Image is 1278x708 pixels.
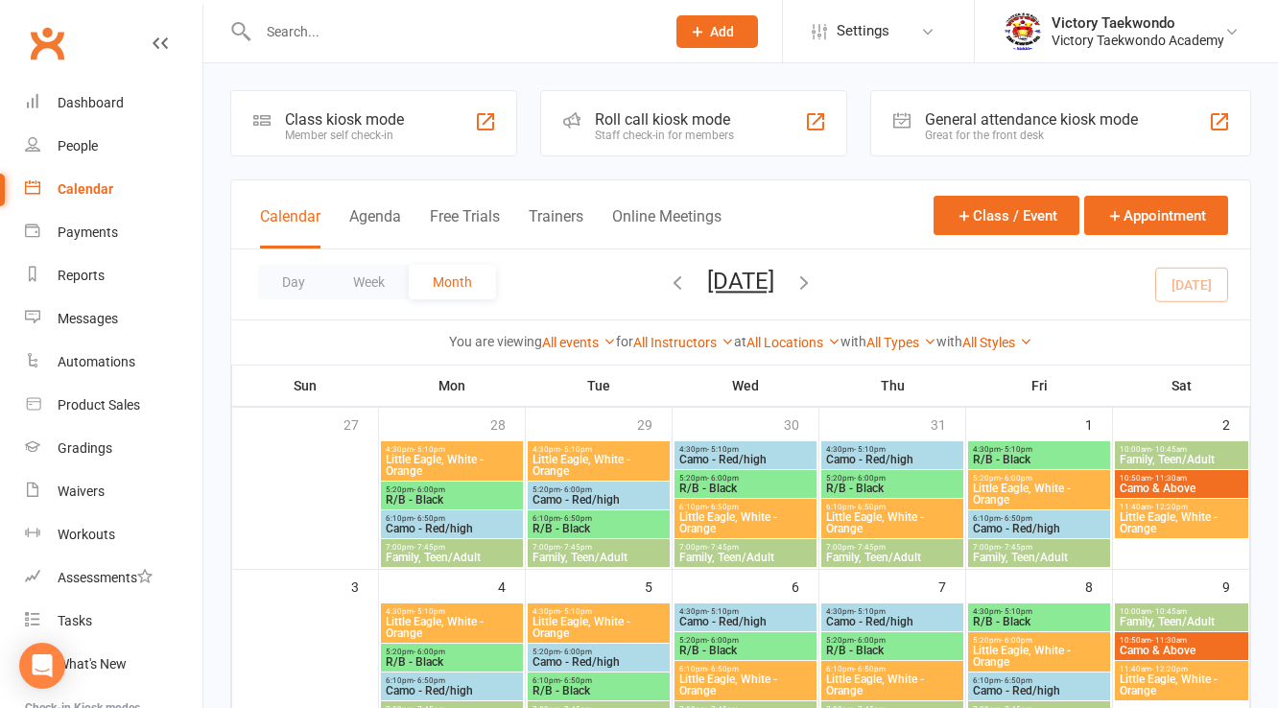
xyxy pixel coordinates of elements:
[385,445,519,454] span: 4:30pm
[1119,445,1244,454] span: 10:00am
[414,676,445,685] span: - 6:50pm
[1151,474,1187,483] span: - 11:30am
[560,485,592,494] span: - 6:00pm
[1119,616,1244,627] span: Family, Teen/Adult
[25,556,202,600] a: Assessments
[414,543,445,552] span: - 7:45pm
[560,543,592,552] span: - 7:45pm
[972,454,1106,465] span: R/B - Black
[637,408,672,439] div: 29
[819,366,966,406] th: Thu
[931,408,965,439] div: 31
[414,514,445,523] span: - 6:50pm
[1001,474,1032,483] span: - 6:00pm
[532,616,666,639] span: Little Eagle, White - Orange
[1113,366,1250,406] th: Sat
[678,607,813,616] span: 4:30pm
[532,485,666,494] span: 5:20pm
[972,645,1106,668] span: Little Eagle, White - Orange
[678,483,813,494] span: R/B - Black
[449,334,542,349] strong: You are viewing
[1151,445,1187,454] span: - 10:45am
[678,445,813,454] span: 4:30pm
[490,408,525,439] div: 28
[430,207,500,248] button: Free Trials
[1001,636,1032,645] span: - 6:00pm
[616,334,633,349] strong: for
[972,445,1106,454] span: 4:30pm
[532,676,666,685] span: 6:10pm
[560,607,592,616] span: - 5:10pm
[560,676,592,685] span: - 6:50pm
[1119,607,1244,616] span: 10:00am
[678,552,813,563] span: Family, Teen/Adult
[1222,408,1249,439] div: 2
[784,408,818,439] div: 30
[560,514,592,523] span: - 6:50pm
[58,397,140,413] div: Product Sales
[58,224,118,240] div: Payments
[678,636,813,645] span: 5:20pm
[414,445,445,454] span: - 5:10pm
[678,454,813,465] span: Camo - Red/high
[936,334,962,349] strong: with
[25,600,202,643] a: Tasks
[1119,511,1244,534] span: Little Eagle, White - Orange
[612,207,722,248] button: Online Meetings
[25,513,202,556] a: Workouts
[1084,196,1228,235] button: Appointment
[385,607,519,616] span: 4:30pm
[285,129,404,142] div: Member self check-in
[854,607,886,616] span: - 5:10pm
[58,613,92,628] div: Tasks
[1151,665,1188,673] span: - 12:20pm
[840,334,866,349] strong: with
[23,19,71,67] a: Clubworx
[1001,543,1032,552] span: - 7:45pm
[1119,665,1244,673] span: 11:40am
[825,673,959,696] span: Little Eagle, White - Orange
[414,485,445,494] span: - 6:00pm
[58,484,105,499] div: Waivers
[58,527,115,542] div: Workouts
[825,503,959,511] span: 6:10pm
[925,110,1138,129] div: General attendance kiosk mode
[972,483,1106,506] span: Little Eagle, White - Orange
[532,445,666,454] span: 4:30pm
[542,335,616,350] a: All events
[707,503,739,511] span: - 6:50pm
[385,685,519,696] span: Camo - Red/high
[1119,673,1244,696] span: Little Eagle, White - Orange
[966,366,1113,406] th: Fri
[972,636,1106,645] span: 5:20pm
[825,616,959,627] span: Camo - Red/high
[1119,454,1244,465] span: Family, Teen/Adult
[414,607,445,616] span: - 5:10pm
[285,110,404,129] div: Class kiosk mode
[25,470,202,513] a: Waivers
[707,607,739,616] span: - 5:10pm
[854,474,886,483] span: - 6:00pm
[1004,12,1042,51] img: thumb_image1542833429.png
[385,454,519,477] span: Little Eagle, White - Orange
[825,543,959,552] span: 7:00pm
[25,168,202,211] a: Calendar
[825,483,959,494] span: R/B - Black
[1151,636,1187,645] span: - 11:30am
[1119,483,1244,494] span: Camo & Above
[58,181,113,197] div: Calendar
[595,129,734,142] div: Staff check-in for members
[707,665,739,673] span: - 6:50pm
[854,543,886,552] span: - 7:45pm
[934,196,1079,235] button: Class / Event
[232,366,379,406] th: Sun
[409,265,496,299] button: Month
[746,335,840,350] a: All Locations
[825,474,959,483] span: 5:20pm
[385,514,519,523] span: 6:10pm
[385,616,519,639] span: Little Eagle, White - Orange
[532,454,666,477] span: Little Eagle, White - Orange
[385,485,519,494] span: 5:20pm
[532,607,666,616] span: 4:30pm
[854,636,886,645] span: - 6:00pm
